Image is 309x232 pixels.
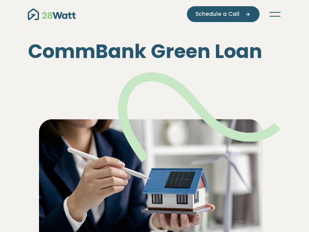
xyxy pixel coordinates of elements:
h1: CommBank Green Loan [28,40,281,63]
button: Toggle navigation [269,10,281,18]
nav: Main navigation [28,6,281,22]
button: Schedule a Call [187,6,260,22]
img: 28Watt [28,9,76,20]
span: Schedule a Call [195,10,239,18]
